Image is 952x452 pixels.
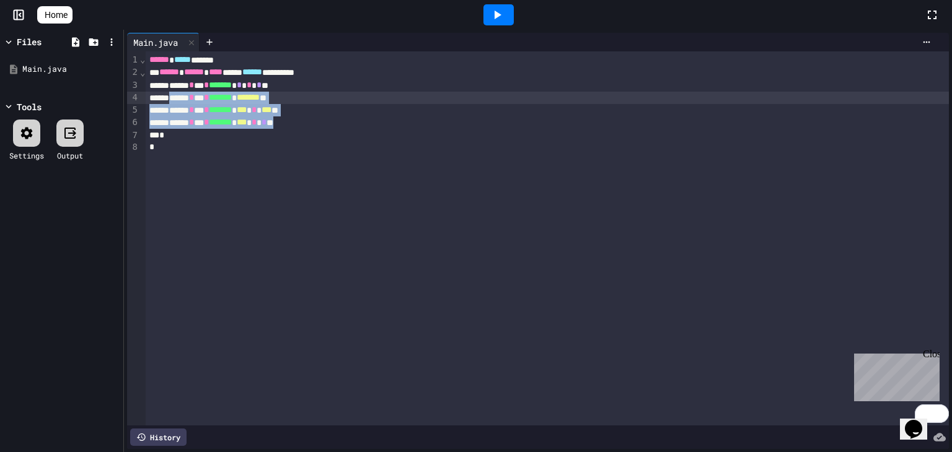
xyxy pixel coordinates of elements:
[127,92,139,104] div: 4
[849,349,940,401] iframe: chat widget
[127,129,139,142] div: 7
[45,9,68,21] span: Home
[127,66,139,79] div: 2
[900,402,940,440] iframe: chat widget
[57,150,83,161] div: Output
[127,116,139,129] div: 6
[146,51,949,425] div: To enrich screen reader interactions, please activate Accessibility in Grammarly extension settings
[127,33,200,51] div: Main.java
[17,35,42,48] div: Files
[127,104,139,116] div: 5
[139,54,146,64] span: Fold line
[9,150,44,161] div: Settings
[37,6,73,24] a: Home
[127,141,139,154] div: 8
[17,100,42,113] div: Tools
[139,67,146,77] span: Fold line
[127,79,139,92] div: 3
[127,54,139,66] div: 1
[130,428,187,446] div: History
[127,36,184,49] div: Main.java
[22,63,119,76] div: Main.java
[5,5,86,79] div: Chat with us now!Close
